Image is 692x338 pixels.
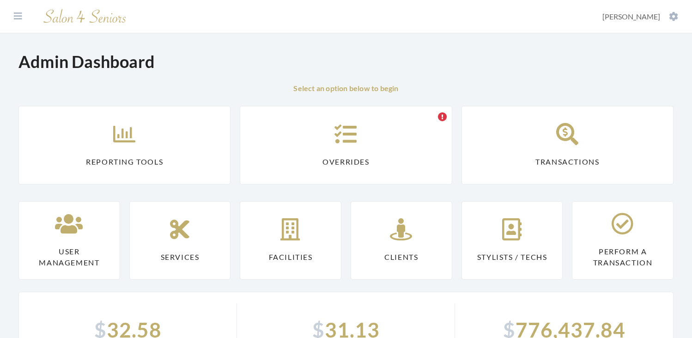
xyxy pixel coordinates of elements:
p: Select an option below to begin [18,83,674,94]
a: Clients [351,201,452,280]
a: Overrides [240,106,452,184]
a: Facilities [240,201,341,280]
h1: Admin Dashboard [18,52,155,72]
a: Transactions [461,106,674,184]
span: [PERSON_NAME] [602,12,660,21]
img: Salon 4 Seniors [39,6,131,27]
a: User Management [18,201,120,280]
a: Services [129,201,231,280]
a: Reporting Tools [18,106,231,184]
a: Stylists / Techs [461,201,563,280]
a: Perform a Transaction [572,201,674,280]
button: [PERSON_NAME] [600,12,681,22]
